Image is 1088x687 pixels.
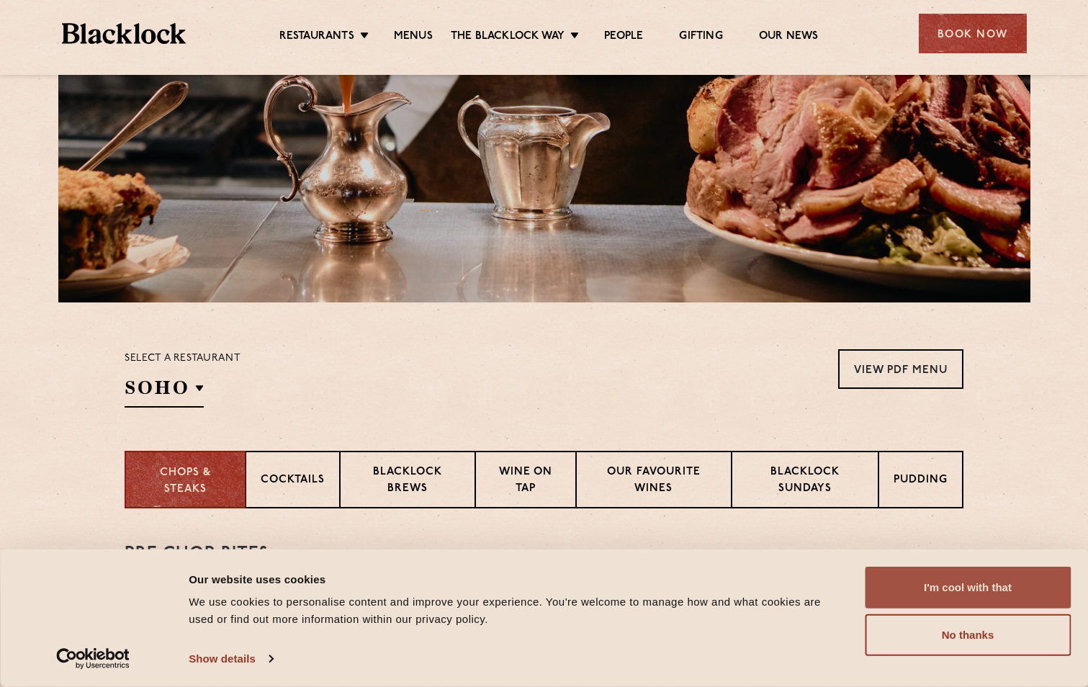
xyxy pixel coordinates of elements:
[125,544,963,563] h3: Pre Chop Bites
[759,30,819,45] a: Our News
[125,349,240,368] p: Select a restaurant
[451,30,565,45] a: The Blacklock Way
[865,567,1071,609] button: I'm cool with that
[838,349,963,389] a: View PDF Menu
[189,593,832,628] div: We use cookies to personalise content and improve your experience. You're welcome to manage how a...
[355,464,460,498] p: Blacklock Brews
[865,614,1071,656] button: No thanks
[747,464,863,498] p: Blacklock Sundays
[140,465,230,498] p: Chops & Steaks
[125,375,204,408] h2: SOHO
[679,30,722,45] a: Gifting
[189,570,832,588] div: Our website uses cookies
[189,648,272,670] a: Show details
[490,464,561,498] p: Wine on Tap
[30,648,156,670] a: Usercentrics Cookiebot - opens in a new window
[591,464,716,498] p: Our favourite wines
[279,30,354,45] a: Restaurants
[394,30,433,45] a: Menus
[604,30,643,45] a: People
[62,23,186,44] img: BL_Textured_Logo-footer-cropped.svg
[894,472,948,490] p: Pudding
[261,472,325,490] p: Cocktails
[919,14,1027,53] div: Book Now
